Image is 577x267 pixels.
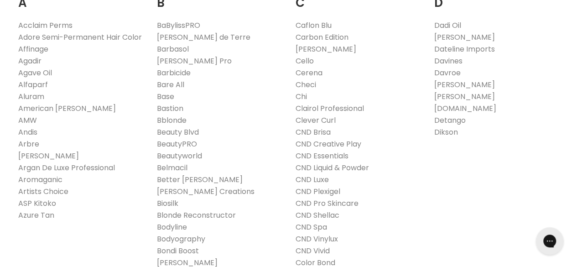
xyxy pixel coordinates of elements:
a: Clever Curl [296,115,336,126]
iframe: Gorgias live chat messenger [531,224,568,258]
a: Bodyography [157,234,205,244]
a: Davines [434,56,462,66]
a: Dikson [434,127,457,137]
a: Affinage [18,44,48,54]
a: Argan De Luxe Professional [18,162,115,173]
a: [PERSON_NAME] de Terre [157,32,250,42]
a: Blonde Reconstructor [157,210,236,220]
a: Aromaganic [18,174,62,185]
a: Artists Choice [18,186,68,197]
a: [PERSON_NAME] [434,79,494,90]
a: Barbasol [157,44,189,54]
a: Bastion [157,103,183,114]
a: Detango [434,115,465,126]
a: Bondi Boost [157,246,199,256]
a: Chi [296,91,307,102]
a: [PERSON_NAME] Pro [157,56,232,66]
a: Alfaparf [18,79,48,90]
a: [PERSON_NAME] [434,32,494,42]
a: [PERSON_NAME] [18,151,79,161]
a: [PERSON_NAME] [434,91,494,102]
a: ASP Kitoko [18,198,56,209]
a: Azure Tan [18,210,54,220]
a: Better [PERSON_NAME] [157,174,243,185]
a: CND Pro Skincare [296,198,359,209]
a: Bodyline [157,222,187,232]
a: CND Creative Play [296,139,361,149]
a: Checi [296,79,316,90]
a: Bare All [157,79,184,90]
a: Cello [296,56,314,66]
a: [PERSON_NAME] Creations [157,186,255,197]
a: American [PERSON_NAME] [18,103,116,114]
a: Caflon Blu [296,20,332,31]
a: Adore Semi-Permanent Hair Color [18,32,142,42]
a: Carbon Edition [296,32,348,42]
a: Bblonde [157,115,187,126]
a: CND Liquid & Powder [296,162,369,173]
a: Dateline Imports [434,44,494,54]
a: [PERSON_NAME] [296,44,356,54]
a: Beauty Blvd [157,127,199,137]
a: CND Shellac [296,210,339,220]
a: BaBylissPRO [157,20,200,31]
a: Aluram [18,91,44,102]
a: AMW [18,115,37,126]
a: Base [157,91,174,102]
a: Biosilk [157,198,178,209]
a: Agadir [18,56,42,66]
a: Arbre [18,139,39,149]
a: [DOMAIN_NAME] [434,103,496,114]
a: Belmacil [157,162,187,173]
a: BeautyPRO [157,139,197,149]
a: CND Luxe [296,174,329,185]
a: Barbicide [157,68,191,78]
a: CND Essentials [296,151,348,161]
a: CND Spa [296,222,327,232]
a: CND Vinylux [296,234,338,244]
a: Davroe [434,68,460,78]
a: Acclaim Perms [18,20,73,31]
a: Agave Oil [18,68,52,78]
a: Andis [18,127,37,137]
a: Clairol Professional [296,103,364,114]
a: CND Vivid [296,246,330,256]
a: Dadi Oil [434,20,461,31]
a: CND Plexigel [296,186,340,197]
a: Beautyworld [157,151,202,161]
a: Cerena [296,68,322,78]
a: CND Brisa [296,127,331,137]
